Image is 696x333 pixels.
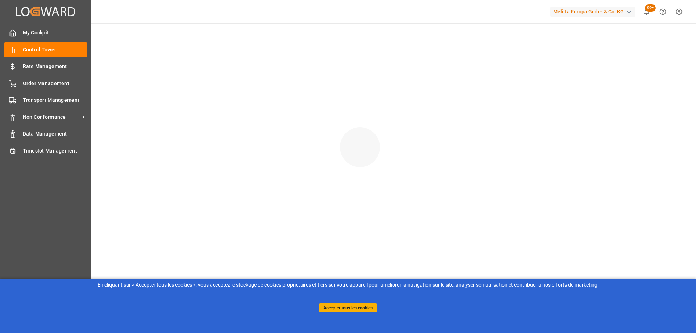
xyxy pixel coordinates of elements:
[23,113,80,121] span: Non Conformance
[23,80,88,87] span: Order Management
[550,5,638,18] button: Melitta Europa GmbH & Co. KG
[23,147,88,155] span: Timeslot Management
[638,4,655,20] button: show 100 new notifications
[4,59,87,74] a: Rate Management
[645,4,656,12] span: 99+
[4,42,87,57] a: Control Tower
[23,29,88,37] span: My Cockpit
[4,76,87,90] a: Order Management
[319,303,377,312] button: Accepter tous les cookies
[4,93,87,107] a: Transport Management
[23,130,88,138] span: Data Management
[4,127,87,141] a: Data Management
[23,96,88,104] span: Transport Management
[550,7,635,17] div: Melitta Europa GmbH & Co. KG
[23,63,88,70] span: Rate Management
[655,4,671,20] button: Help Center
[4,143,87,158] a: Timeslot Management
[4,26,87,40] a: My Cockpit
[23,46,88,54] span: Control Tower
[323,305,373,310] font: Accepter tous les cookies
[98,282,599,288] font: En cliquant sur « Accepter tous les cookies », vous acceptez le stockage de cookies propriétaires...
